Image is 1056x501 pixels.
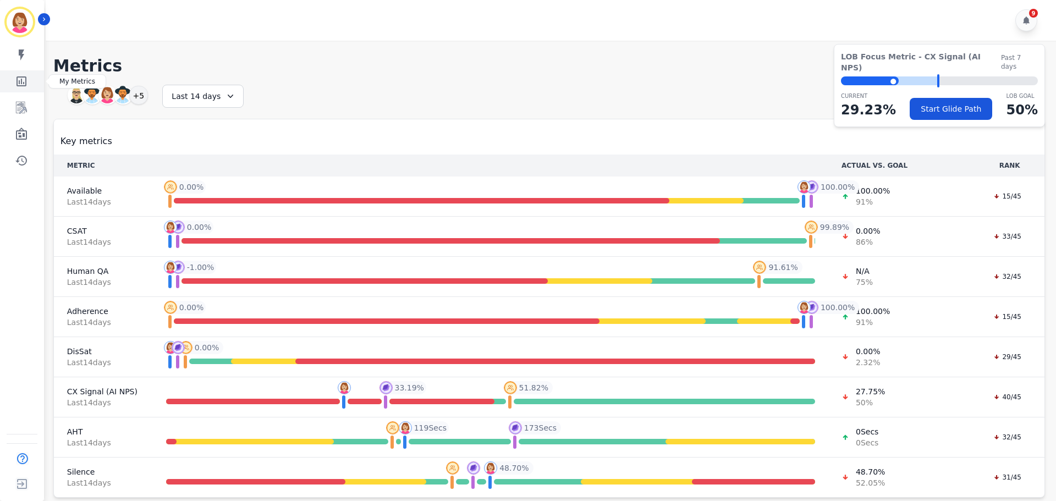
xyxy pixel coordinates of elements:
[821,302,855,313] span: 100.00 %
[67,277,140,288] span: Last 14 day s
[67,185,140,196] span: Available
[841,92,896,100] p: CURRENT
[67,225,140,236] span: CSAT
[172,261,185,274] img: profile-pic
[524,422,557,433] span: 173 Secs
[67,397,140,408] span: Last 14 day s
[856,236,880,247] span: 86 %
[1007,92,1038,100] p: LOB Goal
[446,461,459,475] img: profile-pic
[805,221,818,234] img: profile-pic
[67,426,140,437] span: AHT
[1029,9,1038,18] div: 9
[988,311,1027,322] div: 15/45
[484,461,497,475] img: profile-pic
[1001,53,1038,71] span: Past 7 days
[67,236,140,247] span: Last 14 day s
[179,341,193,354] img: profile-pic
[805,301,818,314] img: profile-pic
[988,432,1027,443] div: 32/45
[67,306,140,317] span: Adherence
[67,386,140,397] span: CX Signal (AI NPS)
[67,357,140,368] span: Last 14 day s
[67,196,140,207] span: Last 14 day s
[164,301,177,314] img: profile-pic
[856,266,873,277] span: N/A
[841,100,896,120] p: 29.23 %
[975,155,1044,177] th: RANK
[856,466,885,477] span: 48.70 %
[856,225,880,236] span: 0.00 %
[467,461,480,475] img: profile-pic
[187,262,215,273] span: -1.00 %
[386,421,399,434] img: profile-pic
[195,342,219,353] span: 0.00 %
[910,98,992,120] button: Start Glide Path
[856,185,890,196] span: 100.00 %
[187,222,211,233] span: 0.00 %
[821,181,855,192] span: 100.00 %
[988,231,1027,242] div: 33/45
[162,85,244,108] div: Last 14 days
[798,301,811,314] img: profile-pic
[67,466,140,477] span: Silence
[828,155,975,177] th: ACTUAL VS. GOAL
[798,180,811,194] img: profile-pic
[856,317,890,328] span: 91 %
[856,426,878,437] span: 0 Secs
[399,421,412,434] img: profile-pic
[988,392,1027,403] div: 40/45
[172,341,185,354] img: profile-pic
[988,351,1027,362] div: 29/45
[519,382,548,393] span: 51.82 %
[856,477,885,488] span: 52.05 %
[7,9,33,35] img: Bordered avatar
[67,477,140,488] span: Last 14 day s
[129,86,148,104] div: +5
[380,381,393,394] img: profile-pic
[67,317,140,328] span: Last 14 day s
[67,266,140,277] span: Human QA
[164,221,177,234] img: profile-pic
[820,222,849,233] span: 99.89 %
[179,302,204,313] span: 0.00 %
[172,221,185,234] img: profile-pic
[67,346,140,357] span: DisSat
[395,382,424,393] span: 33.19 %
[164,261,177,274] img: profile-pic
[509,421,522,434] img: profile-pic
[753,261,766,274] img: profile-pic
[856,306,890,317] span: 100.00 %
[841,51,1001,73] span: LOB Focus Metric - CX Signal (AI NPS)
[856,277,873,288] span: 75 %
[856,346,880,357] span: 0.00 %
[53,56,1045,76] h1: Metrics
[164,341,177,354] img: profile-pic
[856,437,878,448] span: 0 Secs
[499,463,529,474] span: 48.70 %
[856,386,885,397] span: 27.75 %
[988,271,1027,282] div: 32/45
[61,135,112,148] span: Key metrics
[504,381,517,394] img: profile-pic
[414,422,447,433] span: 119 Secs
[1007,100,1038,120] p: 50 %
[179,181,204,192] span: 0.00 %
[988,191,1027,202] div: 15/45
[841,76,899,85] div: ⬤
[988,472,1027,483] div: 31/45
[54,155,153,177] th: METRIC
[164,180,177,194] img: profile-pic
[67,437,140,448] span: Last 14 day s
[856,397,885,408] span: 50 %
[856,196,890,207] span: 91 %
[805,180,818,194] img: profile-pic
[856,357,880,368] span: 2.32 %
[338,381,351,394] img: profile-pic
[768,262,798,273] span: 91.61 %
